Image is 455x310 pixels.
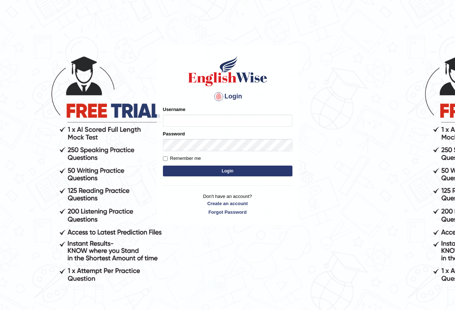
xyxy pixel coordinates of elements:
[163,193,292,215] p: Don't have an account?
[163,91,292,102] h4: Login
[163,209,292,216] a: Forgot Password
[163,130,185,137] label: Password
[163,106,186,113] label: Username
[163,155,201,162] label: Remember me
[187,55,269,87] img: Logo of English Wise sign in for intelligent practice with AI
[163,200,292,207] a: Create an account
[163,166,292,176] button: Login
[163,156,168,161] input: Remember me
